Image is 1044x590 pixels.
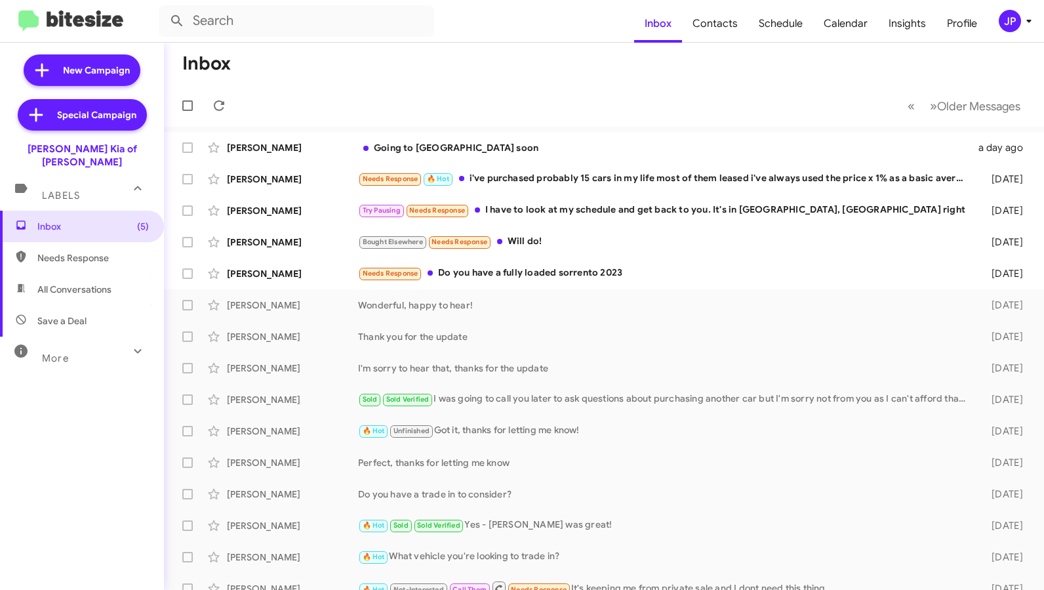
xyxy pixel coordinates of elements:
a: Inbox [634,5,682,43]
div: [PERSON_NAME] [227,456,358,469]
div: Do you have a fully loaded sorrento 2023 [358,266,974,281]
span: More [42,352,69,364]
a: Calendar [813,5,878,43]
div: [DATE] [974,362,1034,375]
div: i've purchased probably 15 cars in my life most of them leased i've always used the price x 1% as... [358,171,974,186]
a: Contacts [682,5,748,43]
div: [PERSON_NAME] [227,519,358,532]
div: [PERSON_NAME] [227,362,358,375]
span: Inbox [37,220,149,233]
div: [PERSON_NAME] [227,488,358,501]
div: [PERSON_NAME] [227,173,358,186]
div: [PERSON_NAME] [227,141,358,154]
span: Needs Response [37,251,149,264]
span: « [908,98,915,114]
span: Try Pausing [363,206,401,215]
div: Do you have a trade in to consider? [358,488,974,501]
div: I'm sorry to hear that, thanks for the update [358,362,974,375]
span: Needs Response [432,238,487,246]
div: Perfect, thanks for letting me know [358,456,974,469]
span: Labels [42,190,80,201]
div: [DATE] [974,551,1034,564]
div: Yes - [PERSON_NAME] was great! [358,518,974,533]
div: What vehicle you're looking to trade in? [358,549,974,564]
div: [DATE] [974,267,1034,280]
span: 🔥 Hot [427,175,449,183]
a: Insights [878,5,936,43]
span: New Campaign [63,64,130,77]
a: Profile [936,5,988,43]
button: Previous [900,93,923,119]
div: [DATE] [974,330,1034,343]
button: Next [922,93,1028,119]
div: Got it, thanks for letting me know! [358,423,974,438]
div: [PERSON_NAME] [227,204,358,217]
div: [DATE] [974,173,1034,186]
span: Unfinished [393,427,430,435]
nav: Page navigation example [900,93,1028,119]
span: Needs Response [409,206,465,215]
button: JP [988,10,1030,32]
span: Save a Deal [37,314,87,327]
div: [PERSON_NAME] [227,236,358,249]
div: I was going to call you later to ask questions about purchasing another car but I'm sorry not fro... [358,392,974,407]
div: [DATE] [974,519,1034,532]
a: New Campaign [24,54,140,86]
div: [PERSON_NAME] [227,393,358,406]
div: I have to look at my schedule and get back to you. It's in [GEOGRAPHIC_DATA], [GEOGRAPHIC_DATA] r... [358,203,974,218]
span: Sold [363,395,378,404]
div: a day ago [974,141,1034,154]
div: [PERSON_NAME] [227,267,358,280]
div: Going to [GEOGRAPHIC_DATA] soon [358,141,974,154]
span: 🔥 Hot [363,521,385,530]
span: Bought Elsewhere [363,238,423,246]
div: [DATE] [974,488,1034,501]
span: Sold Verified [417,521,460,530]
div: [DATE] [974,456,1034,469]
span: Sold Verified [386,395,430,404]
div: [DATE] [974,299,1034,312]
span: Needs Response [363,175,418,183]
div: [DATE] [974,393,1034,406]
div: Wonderful, happy to hear! [358,299,974,312]
span: » [930,98,937,114]
span: 🔥 Hot [363,427,385,435]
h1: Inbox [182,53,231,74]
div: [PERSON_NAME] [227,299,358,312]
div: JP [999,10,1021,32]
div: [DATE] [974,204,1034,217]
span: Sold [393,521,409,530]
div: [DATE] [974,425,1034,438]
span: (5) [137,220,149,233]
div: [PERSON_NAME] [227,551,358,564]
div: Thank you for the update [358,330,974,343]
span: All Conversations [37,283,111,296]
span: Older Messages [937,99,1020,114]
div: Will do! [358,234,974,249]
div: [PERSON_NAME] [227,425,358,438]
span: Special Campaign [57,108,136,121]
span: 🔥 Hot [363,553,385,561]
div: [DATE] [974,236,1034,249]
input: Search [159,5,434,37]
a: Schedule [748,5,813,43]
span: Needs Response [363,269,418,278]
div: [PERSON_NAME] [227,330,358,343]
a: Special Campaign [18,99,147,131]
